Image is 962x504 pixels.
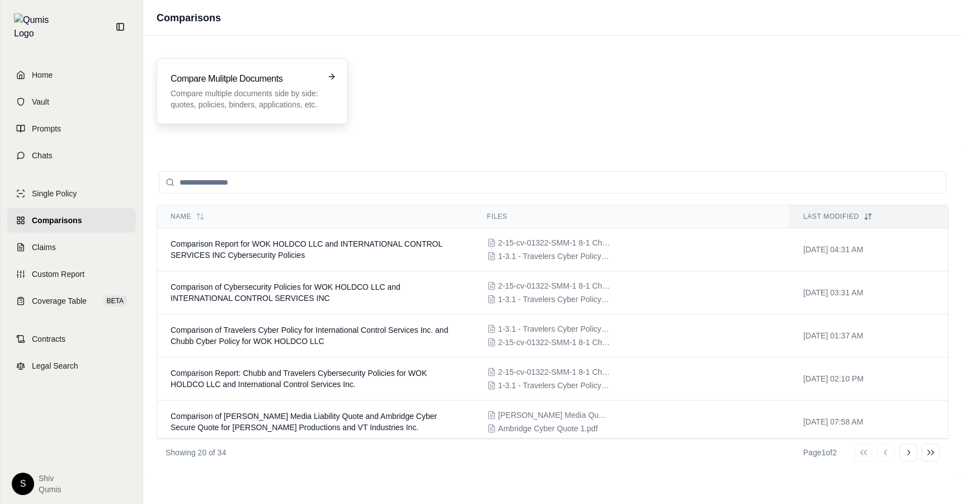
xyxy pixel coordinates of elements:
a: Coverage TableBETA [7,289,136,313]
a: Legal Search [7,354,136,378]
img: Qumis Logo [14,13,56,40]
td: [DATE] 07:58 AM [790,401,948,444]
h3: Compare Mulitple Documents [171,72,318,86]
span: Contracts [32,333,65,345]
div: Last modified [803,212,935,221]
th: Files [474,205,790,228]
span: 1-3.1 - Travelers Cyber Policy40.pdf [498,294,610,305]
span: Comparison Report for WOK HOLDCO LLC and INTERNATIONAL CONTROL SERVICES INC Cybersecurity Policies [171,239,442,260]
p: Compare multiple documents side by side: quotes, policies, binders, applications, etc. [171,88,318,110]
span: Home [32,69,53,81]
span: Beazley Media Quote.pdf [498,409,610,421]
a: Prompts [7,116,136,141]
span: 2-15-cv-01322-SMM-1 8-1 Chubb Cyber2.pdf [498,337,610,348]
span: Chats [32,150,53,161]
span: 2-15-cv-01322-SMM-1 8-1 Chubb Cyber2.pdf [498,366,610,378]
a: Comparisons [7,208,136,233]
span: 2-15-cv-01322-SMM-1 8-1 Chubb Cyber2.pdf [498,237,610,248]
span: 1-3.1 - Travelers Cyber Policy40.pdf [498,380,610,391]
a: Contracts [7,327,136,351]
td: [DATE] 01:37 AM [790,314,948,357]
span: Prompts [32,123,61,134]
a: Chats [7,143,136,168]
span: Single Policy [32,188,77,199]
div: Name [171,212,460,221]
td: [DATE] 04:31 AM [790,228,948,271]
a: Vault [7,90,136,114]
span: Comparison of Cybersecurity Policies for WOK HOLDCO LLC and INTERNATIONAL CONTROL SERVICES INC [171,282,400,303]
span: Shiv [39,473,61,484]
td: [DATE] 02:10 PM [790,357,948,401]
span: 1-3.1 - Travelers Cyber Policy40.pdf [498,323,610,335]
span: Ambridge Cyber Quote 1.pdf [498,423,598,434]
span: BETA [103,295,127,307]
span: Claims [32,242,56,253]
h1: Comparisons [157,10,221,26]
span: Custom Report [32,269,84,280]
td: [DATE] 03:31 AM [790,271,948,314]
span: Comparisons [32,215,82,226]
span: Comparison of Beazley Media Liability Quote and Ambridge Cyber Secure Quote for Molly Murray Prod... [171,412,437,432]
span: 2-15-cv-01322-SMM-1 8-1 Chubb Cyber2.pdf [498,280,610,291]
a: Custom Report [7,262,136,286]
a: Home [7,63,136,87]
span: Comparison of Travelers Cyber Policy for International Control Services Inc. and Chubb Cyber Poli... [171,326,448,346]
span: Vault [32,96,49,107]
span: 1-3.1 - Travelers Cyber Policy40.pdf [498,251,610,262]
button: Collapse sidebar [111,18,129,36]
div: Page 1 of 2 [803,447,837,458]
div: S [12,473,34,495]
a: Single Policy [7,181,136,206]
span: Coverage Table [32,295,87,307]
a: Claims [7,235,136,260]
span: Qumis [39,484,61,495]
span: Comparison Report: Chubb and Travelers Cybersecurity Policies for WOK HOLDCO LLC and Internationa... [171,369,427,389]
span: Legal Search [32,360,78,371]
p: Showing 20 of 34 [166,447,226,458]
